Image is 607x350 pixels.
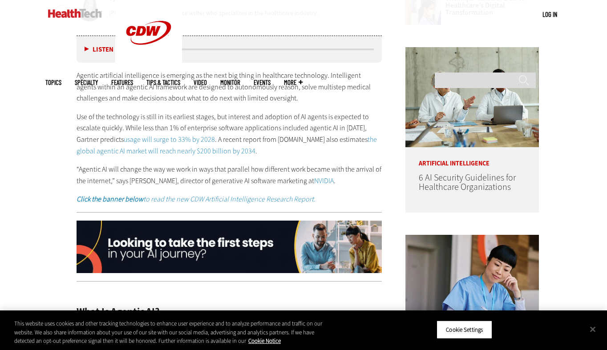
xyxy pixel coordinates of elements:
button: Close [583,319,603,339]
a: Tips & Tactics [146,79,180,86]
p: Use of the technology is still in its earliest stages, but interest and adoption of AI agents is ... [77,111,382,157]
a: More information about your privacy [248,337,281,345]
a: 6 AI Security Guidelines for Healthcare Organizations [419,172,516,193]
a: Log in [542,10,557,18]
a: CDW [115,59,182,68]
img: Home [48,9,102,18]
a: Features [111,79,133,86]
h2: What Is Agentic AI? [77,307,382,317]
em: to read the new CDW Artificial Intelligence Research Report. [77,194,316,204]
div: User menu [542,10,557,19]
a: NVIDIA [314,176,334,185]
a: usage will surge to 33% by 2028 [124,135,215,144]
div: This website uses cookies and other tracking technologies to enhance user experience and to analy... [14,319,334,346]
img: xs-AI-q225-animated-desktop [77,221,382,273]
button: Cookie Settings [437,320,492,339]
a: Click the banner belowto read the new CDW Artificial Intelligence Research Report. [77,194,316,204]
img: Doctors meeting in the office [405,47,539,147]
strong: Click the banner below [77,194,143,204]
a: MonITor [220,79,240,86]
span: More [284,79,303,86]
p: “Agentic AI will change the way we work in ways that parallel how different work became with the ... [77,164,382,186]
img: nurse studying on computer [405,235,539,335]
a: the global agentic AI market will reach nearly $200 billion by 2034 [77,135,377,156]
span: Topics [45,79,61,86]
p: Artificial Intelligence [405,147,539,167]
a: Video [194,79,207,86]
span: Specialty [75,79,98,86]
a: Events [254,79,271,86]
